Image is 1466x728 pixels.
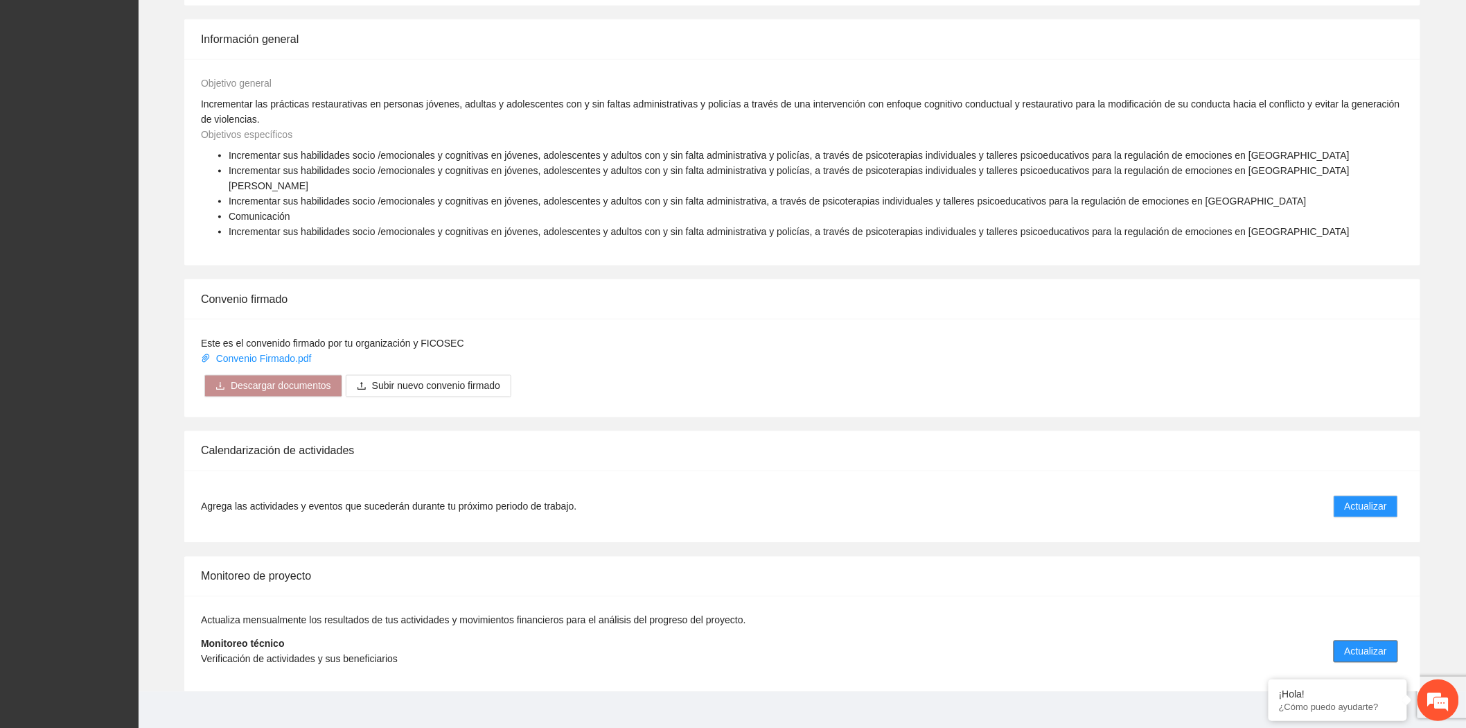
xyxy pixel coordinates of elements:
div: Monitoreo de proyecto [201,557,1404,596]
span: Actualizar [1345,499,1387,514]
span: Verificación de actividades y sus beneficiarios [201,654,398,665]
span: Incrementar sus habilidades socio /emocionales y cognitivas en jóvenes, adolescentes y adultos co... [229,150,1350,161]
span: Incrementar las prácticas restaurativas en personas jóvenes, adultas y adolescentes con y sin fal... [201,98,1400,125]
span: Objetivo general [201,78,272,89]
div: Información general [201,19,1404,59]
button: Actualizar [1334,641,1398,663]
span: paper-clip [201,354,211,363]
span: uploadSubir nuevo convenio firmado [346,381,511,392]
span: Agrega las actividades y eventos que sucederán durante tu próximo periodo de trabajo. [201,499,576,514]
div: Chatee con nosotros ahora [72,71,233,89]
a: Convenio Firmado.pdf [201,353,314,364]
span: Subir nuevo convenio firmado [372,379,500,394]
p: ¿Cómo puedo ayudarte? [1279,702,1397,712]
span: Actualizar [1345,644,1387,659]
button: uploadSubir nuevo convenio firmado [346,375,511,397]
span: Comunicación [229,211,290,222]
strong: Monitoreo técnico [201,639,285,650]
span: upload [357,381,366,392]
div: Calendarización de actividades [201,431,1404,471]
button: Actualizar [1334,496,1398,518]
div: Convenio firmado [201,279,1404,319]
span: Este es el convenido firmado por tu organización y FICOSEC [201,338,464,349]
span: Incrementar sus habilidades socio /emocionales y cognitivas en jóvenes, adolescentes y adultos co... [229,196,1307,207]
span: Estamos en línea. [80,185,191,325]
span: Actualiza mensualmente los resultados de tus actividades y movimientos financieros para el anális... [201,615,746,626]
span: Descargar documentos [231,379,331,394]
span: Incrementar sus habilidades socio /emocionales y cognitivas en jóvenes, adolescentes y adultos co... [229,165,1350,191]
span: download [215,381,225,392]
button: downloadDescargar documentos [204,375,342,397]
span: Objetivos específicos [201,129,292,140]
div: Minimizar ventana de chat en vivo [227,7,260,40]
div: ¡Hola! [1279,688,1397,700]
span: Incrementar sus habilidades socio /emocionales y cognitivas en jóvenes, adolescentes y adultos co... [229,226,1350,237]
textarea: Escriba su mensaje y pulse “Intro” [7,379,264,427]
